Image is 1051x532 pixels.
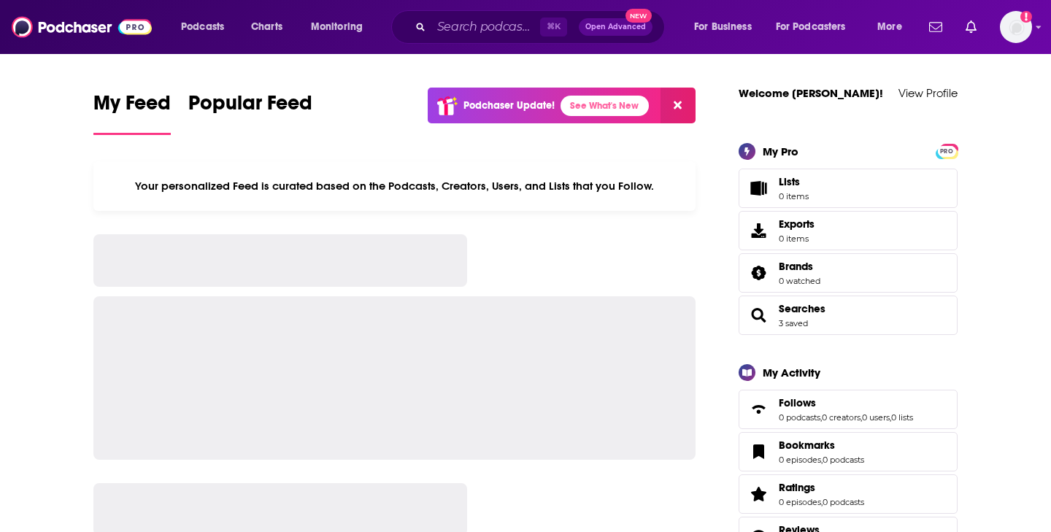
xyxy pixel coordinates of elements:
[823,497,864,507] a: 0 podcasts
[779,396,816,409] span: Follows
[739,86,883,100] a: Welcome [PERSON_NAME]!
[93,90,171,135] a: My Feed
[779,191,809,201] span: 0 items
[625,9,652,23] span: New
[181,17,224,37] span: Podcasts
[739,211,958,250] a: Exports
[923,15,948,39] a: Show notifications dropdown
[93,90,171,124] span: My Feed
[93,161,696,211] div: Your personalized Feed is curated based on the Podcasts, Creators, Users, and Lists that you Follow.
[779,318,808,328] a: 3 saved
[820,412,822,423] span: ,
[739,296,958,335] span: Searches
[405,10,679,44] div: Search podcasts, credits, & more...
[822,412,861,423] a: 0 creators
[744,178,773,198] span: Lists
[867,15,920,39] button: open menu
[821,497,823,507] span: ,
[960,15,982,39] a: Show notifications dropdown
[1000,11,1032,43] button: Show profile menu
[739,474,958,514] span: Ratings
[744,484,773,504] a: Ratings
[12,13,152,41] img: Podchaser - Follow, Share and Rate Podcasts
[744,220,773,241] span: Exports
[463,99,555,112] p: Podchaser Update!
[744,305,773,325] a: Searches
[739,169,958,208] a: Lists
[744,399,773,420] a: Follows
[898,86,958,100] a: View Profile
[585,23,646,31] span: Open Advanced
[938,146,955,157] span: PRO
[251,17,282,37] span: Charts
[763,366,820,379] div: My Activity
[779,260,813,273] span: Brands
[779,497,821,507] a: 0 episodes
[684,15,770,39] button: open menu
[431,15,540,39] input: Search podcasts, credits, & more...
[1000,11,1032,43] img: User Profile
[779,412,820,423] a: 0 podcasts
[938,144,955,155] a: PRO
[540,18,567,36] span: ⌘ K
[779,217,815,231] span: Exports
[779,260,820,273] a: Brands
[1020,11,1032,23] svg: Add a profile image
[301,15,382,39] button: open menu
[779,481,815,494] span: Ratings
[1000,11,1032,43] span: Logged in as AustinGood
[779,439,835,452] span: Bookmarks
[779,234,815,244] span: 0 items
[766,15,867,39] button: open menu
[861,412,862,423] span: ,
[561,96,649,116] a: See What's New
[776,17,846,37] span: For Podcasters
[311,17,363,37] span: Monitoring
[890,412,891,423] span: ,
[579,18,652,36] button: Open AdvancedNew
[739,253,958,293] span: Brands
[188,90,312,135] a: Popular Feed
[739,390,958,429] span: Follows
[779,175,809,188] span: Lists
[779,302,825,315] a: Searches
[779,439,864,452] a: Bookmarks
[744,263,773,283] a: Brands
[877,17,902,37] span: More
[821,455,823,465] span: ,
[823,455,864,465] a: 0 podcasts
[779,481,864,494] a: Ratings
[694,17,752,37] span: For Business
[744,442,773,462] a: Bookmarks
[862,412,890,423] a: 0 users
[763,144,798,158] div: My Pro
[739,432,958,471] span: Bookmarks
[171,15,243,39] button: open menu
[188,90,312,124] span: Popular Feed
[891,412,913,423] a: 0 lists
[242,15,291,39] a: Charts
[779,276,820,286] a: 0 watched
[779,455,821,465] a: 0 episodes
[779,396,913,409] a: Follows
[779,175,800,188] span: Lists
